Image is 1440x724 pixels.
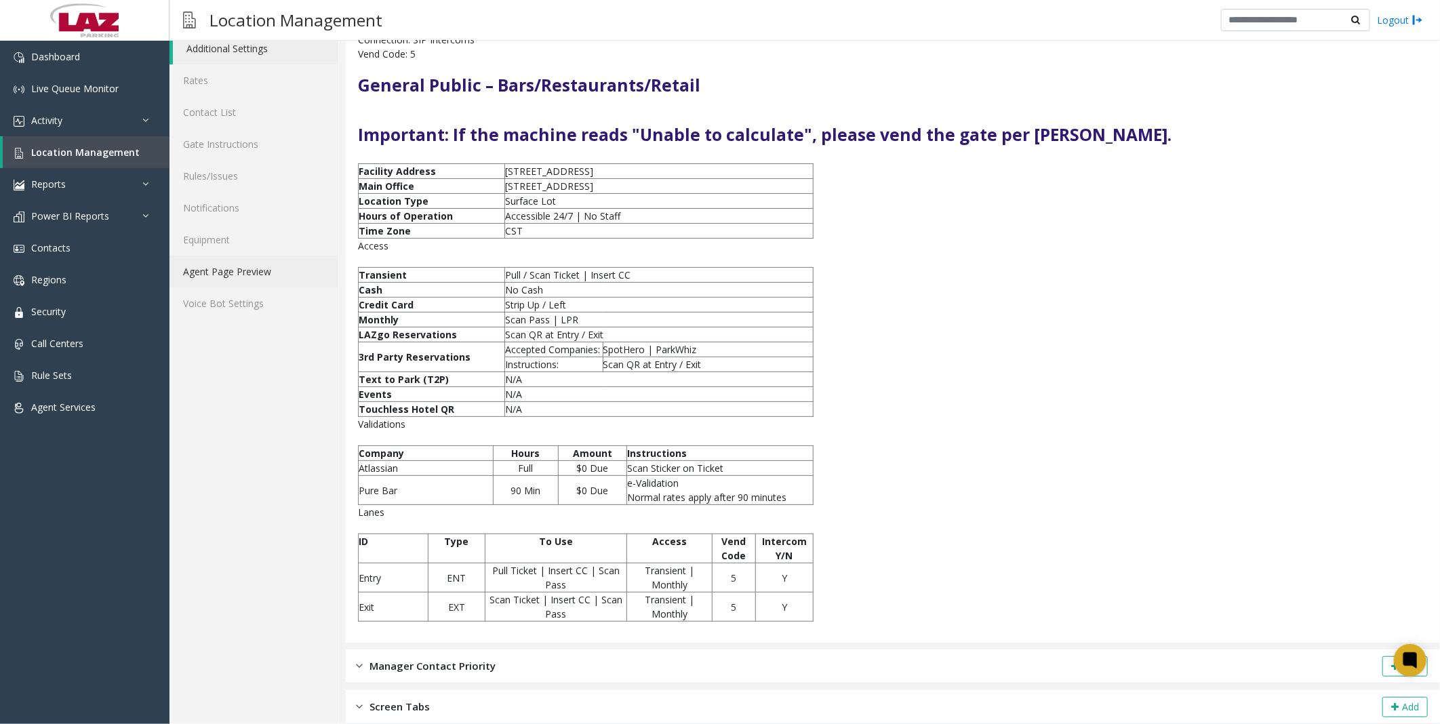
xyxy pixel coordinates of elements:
span: Dashboard [31,50,80,63]
span: N/A [505,403,522,416]
button: Add [1382,656,1428,677]
span: [STREET_ADDRESS] [505,180,593,193]
img: 'icon' [14,243,24,254]
a: Contact List [169,96,338,128]
span: Call Centers [31,337,83,350]
a: Voice Bot Settings [169,287,338,319]
span: Scan QR at Entry / Exit [603,358,702,371]
img: 'icon' [14,84,24,95]
span: Entry [359,571,381,584]
span: Pure Bar [359,484,397,497]
span: Normal rates apply after 90 minutes [627,491,786,504]
span: Accessible 24/7 | No Staff [505,209,620,222]
span: Transient | Monthly [645,593,694,620]
span: Reports [31,178,66,190]
span: Surface Lot [505,195,556,207]
img: 'icon' [14,52,24,63]
span: Main Office [359,180,414,193]
span: Y [782,601,787,614]
img: 'icon' [14,180,24,190]
span: Full [518,462,533,475]
span: Accepted Companies: [505,343,600,356]
span: Instructions [627,447,687,460]
a: Agent Page Preview [169,256,338,287]
span: Time Zone [359,224,411,237]
span: 3rd Party Reservations [359,350,471,363]
img: 'icon' [14,116,24,127]
img: pageIcon [183,3,196,37]
span: Type [444,535,468,548]
span: Contacts [31,241,71,254]
span: Code [722,549,746,562]
img: 'icon' [14,403,24,414]
span: Company [359,447,404,460]
img: 'icon' [14,339,24,350]
span: $0 Due [576,462,608,475]
span: $0 Due [576,484,608,497]
span: [STREET_ADDRESS] [505,165,593,178]
span: Power BI Reports [31,209,109,222]
img: closed [356,699,363,715]
a: Additional Settings [173,33,338,64]
span: Manager Contact Priority [369,658,496,674]
a: Equipment [169,224,338,256]
span: Instructions: [505,358,559,371]
span: Hours [511,447,540,460]
span: Cash [359,283,382,296]
span: Atlassian [359,462,398,475]
span: Regions [31,273,66,286]
span: Live Queue Monitor [31,82,119,95]
span: Screen Tabs [369,699,430,715]
img: 'icon' [14,307,24,318]
span: Amount [573,447,612,460]
button: Add [1382,697,1428,717]
span: Strip Up / Left [505,298,566,311]
span: LAZgo Reservations [359,328,457,341]
span: Vend [722,535,746,548]
span: Access [358,239,388,252]
span: N/A [505,373,522,386]
span: Scan QR at Entry / Exit [505,328,603,341]
span: Text to Park (T2P) [359,373,449,386]
img: 'icon' [14,148,24,159]
span: Security [31,305,66,318]
span: 5 [732,571,737,584]
span: Monthly [359,313,399,326]
span: Exit [359,601,374,614]
span: Pull / Scan Ticket | Insert CC [505,268,631,281]
img: 'icon' [14,371,24,382]
span: To Use [539,535,573,548]
font: Important: If the machine reads "Unable to calculate", please vend the gate per [PERSON_NAME]. [358,123,1172,146]
span: 90 Min [511,484,540,497]
span: SpotHero | ParkWhiz [603,343,697,356]
span: Touchless Hotel QR [359,403,454,416]
span: Pull Ticket | Insert CC | Scan Pass [492,564,620,591]
span: Access [652,535,687,548]
h3: Location Management [203,3,389,37]
p: Vend Code: 5 [358,47,1428,61]
span: Scan Pass | LPR [505,313,578,326]
span: Facility Address [359,165,436,178]
span: 5 [732,601,737,614]
span: Rule Sets [31,369,72,382]
span: Scan Sticker on Ticket [627,462,723,475]
span: Transient | Monthly [645,564,694,591]
span: Transient [359,268,407,281]
span: Y [782,571,787,584]
img: logout [1412,13,1423,27]
span: Hours of Operation [359,209,453,222]
img: 'icon' [14,275,24,286]
a: Gate Instructions [169,128,338,160]
a: Rates [169,64,338,96]
span: Agent Services [31,401,96,414]
a: Logout [1377,13,1423,27]
span: ENT [447,571,466,584]
span: EXT [448,601,465,614]
a: Location Management [3,136,169,168]
span: Events [359,388,392,401]
img: closed [356,658,363,674]
a: Rules/Issues [169,160,338,192]
span: Location Type [359,195,428,207]
font: General Public – Bars/Restaurants/Retail [358,74,700,96]
span: Location Management [31,146,140,159]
